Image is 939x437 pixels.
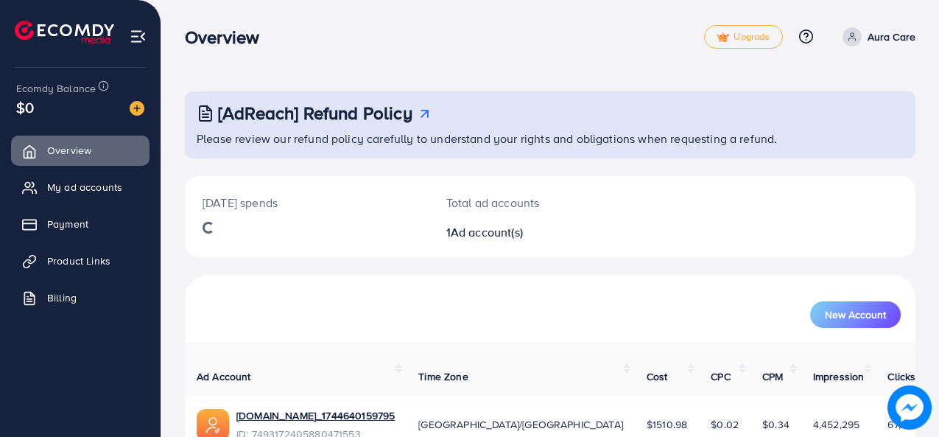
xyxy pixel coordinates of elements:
span: $1510.98 [647,417,687,432]
span: Ad Account [197,369,251,384]
span: $0 [16,97,34,118]
a: Billing [11,283,150,312]
p: Aura Care [868,28,915,46]
p: Please review our refund policy carefully to understand your rights and obligations when requesti... [197,130,907,147]
p: Total ad accounts [446,194,594,211]
span: Ad account(s) [451,224,523,240]
p: [DATE] spends [203,194,411,211]
img: tick [717,32,729,43]
a: [DOMAIN_NAME]_1744640159795 [236,408,395,423]
a: Payment [11,209,150,239]
span: New Account [825,310,886,320]
span: Overview [47,143,91,158]
span: Clicks [887,369,915,384]
h3: Overview [185,27,271,48]
button: New Account [810,301,901,328]
img: logo [15,21,114,43]
a: Aura Care [837,27,915,46]
h2: 1 [446,226,594,240]
span: CPC [711,369,730,384]
a: Product Links [11,246,150,276]
span: $0.34 [762,417,789,432]
span: [GEOGRAPHIC_DATA]/[GEOGRAPHIC_DATA] [418,417,623,432]
img: image [130,101,144,116]
span: 4,452,295 [813,417,859,432]
img: menu [130,28,147,45]
a: Overview [11,136,150,165]
span: Impression [813,369,865,384]
span: My ad accounts [47,180,122,195]
span: Billing [47,290,77,305]
h3: [AdReach] Refund Policy [218,102,412,124]
span: $0.02 [711,417,739,432]
span: Cost [647,369,668,384]
a: My ad accounts [11,172,150,202]
span: Product Links [47,254,110,268]
img: image [887,385,932,430]
span: Time Zone [418,369,468,384]
a: tickUpgrade [704,25,782,49]
span: Ecomdy Balance [16,81,96,96]
span: Upgrade [717,32,770,43]
span: CPM [762,369,783,384]
span: Payment [47,217,88,231]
